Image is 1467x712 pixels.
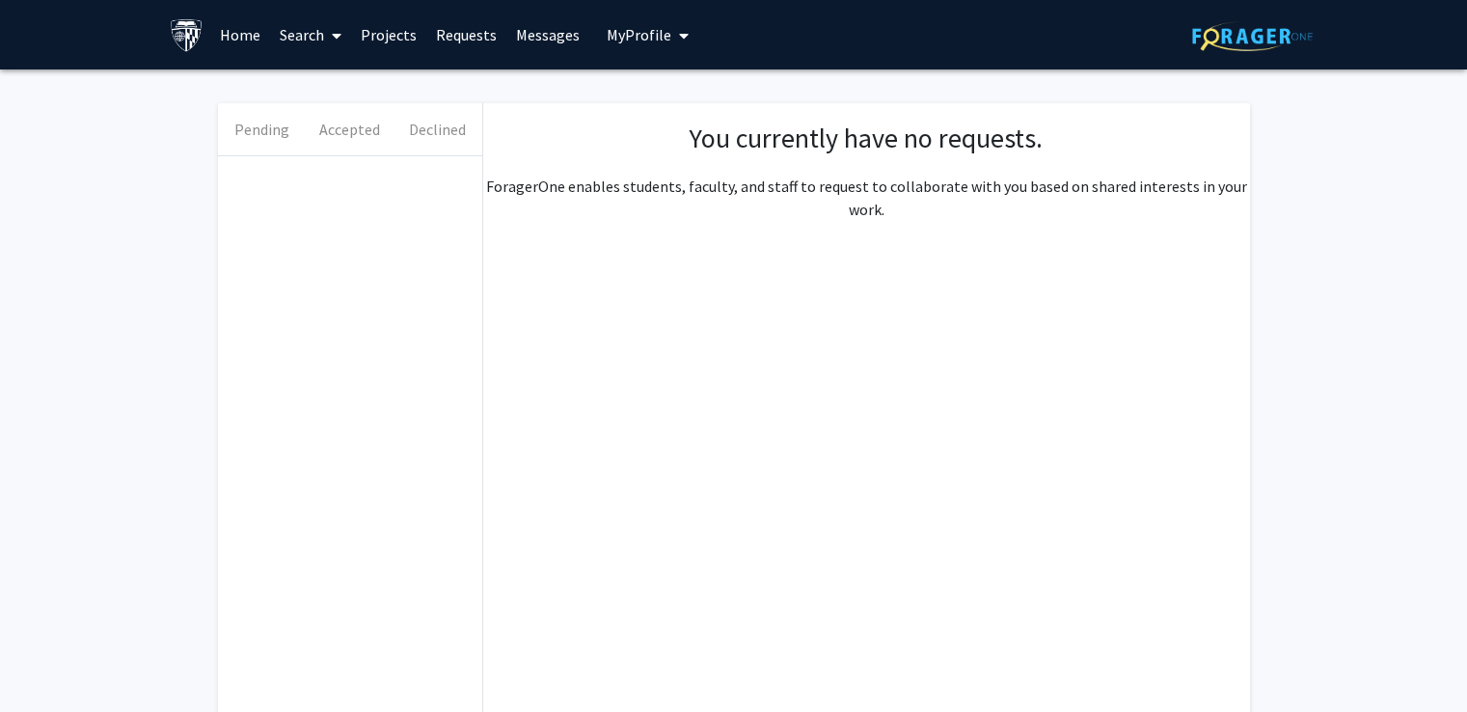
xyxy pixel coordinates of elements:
[483,175,1250,221] p: ForagerOne enables students, faculty, and staff to request to collaborate with you based on share...
[270,1,351,68] a: Search
[506,1,589,68] a: Messages
[218,103,306,155] button: Pending
[14,625,82,698] iframe: Chat
[394,103,481,155] button: Declined
[210,1,270,68] a: Home
[426,1,506,68] a: Requests
[607,25,671,44] span: My Profile
[1192,21,1313,51] img: ForagerOne Logo
[170,18,204,52] img: Johns Hopkins University Logo
[306,103,394,155] button: Accepted
[351,1,426,68] a: Projects
[503,123,1231,155] h1: You currently have no requests.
